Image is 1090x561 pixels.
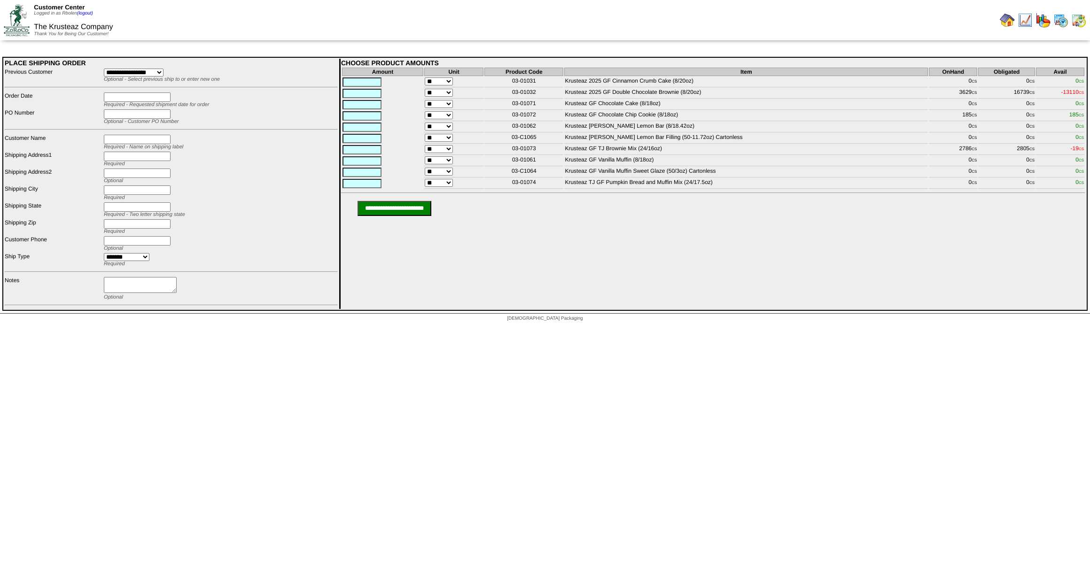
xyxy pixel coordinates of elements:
span: Logged in as Rbolen [34,11,93,16]
span: Thank You for Being Our Customer! [34,31,109,37]
span: -19 [1071,145,1084,152]
span: Required [104,195,125,200]
td: 0 [978,156,1035,166]
td: 03-01074 [484,178,563,189]
span: Optional [104,294,123,300]
span: Required - Name on shipping label [104,144,183,150]
img: line_graph.gif [1018,13,1033,28]
span: CS [972,136,977,140]
span: Optional - Select previous ship to or enter new one [104,77,220,82]
th: Avail [1036,68,1084,76]
span: CS [1029,158,1035,162]
span: Required - Two letter shipping state [104,212,185,217]
td: 0 [929,167,977,177]
td: Shipping Address2 [4,168,102,184]
td: Customer Name [4,134,102,150]
td: Krusteaz GF Vanilla Muffin Sweet Glaze (50/3oz) Cartonless [564,167,928,177]
td: 2805 [978,145,1035,155]
img: ZoRoCo_Logo(Green%26Foil)%20jpg.webp [4,4,30,36]
span: CS [1029,102,1035,106]
td: Krusteaz [PERSON_NAME] Lemon Bar Filling (50-11.72oz) Cartonless [564,133,928,144]
td: 0 [929,133,977,144]
span: Required [104,161,125,167]
img: calendarprod.gif [1053,13,1068,28]
td: 16739 [978,88,1035,99]
span: -13110 [1061,89,1084,95]
td: 03-C1065 [484,133,563,144]
span: 0 [1075,123,1084,129]
a: (logout) [77,11,93,16]
td: PO Number [4,109,102,125]
span: CS [1029,169,1035,174]
span: CS [1029,136,1035,140]
span: 0 [1075,77,1084,84]
td: 0 [978,77,1035,87]
td: Krusteaz GF Chocolate Chip Cookie (8/18oz) [564,111,928,121]
td: 03-01061 [484,156,563,166]
span: CS [972,158,977,162]
span: 0 [1075,134,1084,140]
span: CS [1079,113,1084,117]
span: CS [1029,124,1035,129]
td: 0 [978,178,1035,189]
span: Optional [104,178,123,184]
span: CS [1079,124,1084,129]
span: CS [1029,113,1035,117]
td: Shipping Address1 [4,151,102,167]
td: 03-01032 [484,88,563,99]
td: 03-01072 [484,111,563,121]
span: CS [1079,147,1084,151]
th: OnHand [929,68,977,76]
td: Notes [4,277,102,300]
td: Krusteaz GF TJ Brownie Mix (24/16oz) [564,145,928,155]
td: 3629 [929,88,977,99]
td: 185 [929,111,977,121]
span: 0 [1075,100,1084,107]
span: CS [1029,79,1035,84]
td: 0 [929,156,977,166]
span: CS [1079,136,1084,140]
td: Krusteaz GF Chocolate Cake (8/18oz) [564,100,928,110]
td: 0 [978,111,1035,121]
span: Required [104,261,125,267]
td: Shipping State [4,202,102,218]
td: 0 [978,133,1035,144]
td: Customer Phone [4,236,102,252]
th: Product Code [484,68,563,76]
td: Shipping Zip [4,219,102,235]
span: CS [972,169,977,174]
td: Krusteaz TJ GF Pumpkin Bread and Muffin Mix (24/17.5oz) [564,178,928,189]
span: CS [1079,102,1084,106]
th: Obligated [978,68,1035,76]
span: CS [972,91,977,95]
span: CS [1029,147,1035,151]
span: CS [972,124,977,129]
span: Customer Center [34,4,85,11]
td: Krusteaz 2025 GF Cinnamon Crumb Cake (8/20oz) [564,77,928,87]
span: 0 [1075,168,1084,174]
th: Item [564,68,928,76]
td: 0 [978,167,1035,177]
span: Optional [104,246,123,251]
th: Unit [424,68,483,76]
span: Optional - Customer PO Number [104,119,179,124]
td: 0 [929,100,977,110]
td: 03-01062 [484,122,563,132]
span: 0 [1075,179,1084,185]
td: 0 [978,100,1035,110]
span: [DEMOGRAPHIC_DATA] Packaging [507,316,583,321]
span: CS [1079,169,1084,174]
th: Amount [342,68,423,76]
td: Krusteaz [PERSON_NAME] Lemon Bar (8/18.42oz) [564,122,928,132]
td: 03-01071 [484,100,563,110]
img: home.gif [1000,13,1015,28]
td: Order Date [4,92,102,108]
span: 0 [1075,156,1084,163]
div: CHOOSE PRODUCT AMOUNTS [341,59,1085,67]
span: CS [1029,181,1035,185]
td: Ship Type [4,253,102,267]
span: CS [972,147,977,151]
span: Required [104,229,125,234]
td: 03-01073 [484,145,563,155]
span: CS [1079,79,1084,84]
